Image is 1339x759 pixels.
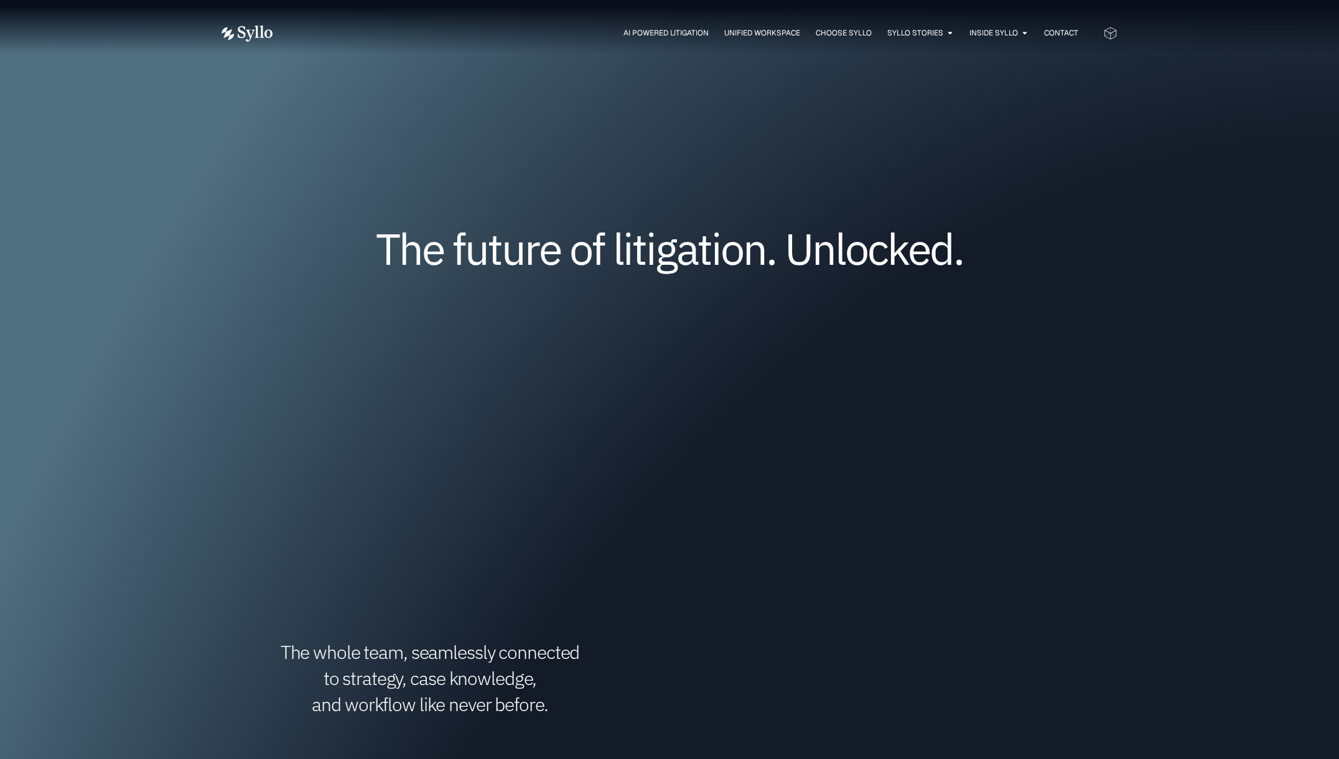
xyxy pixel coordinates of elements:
img: Vector [222,25,273,42]
h1: The future of litigation. Unlocked. [296,228,1043,269]
a: Contact [1044,27,1078,39]
a: Inside Syllo [969,27,1018,39]
a: Unified Workspace [724,27,800,39]
h1: The whole team, seamlessly connected to strategy, case knowledge, and workflow like never before. [222,639,638,717]
div: Menu Toggle [297,27,1078,39]
a: AI Powered Litigation [623,27,709,39]
a: Syllo Stories [887,27,943,39]
nav: Menu [297,27,1078,39]
a: Choose Syllo [816,27,872,39]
